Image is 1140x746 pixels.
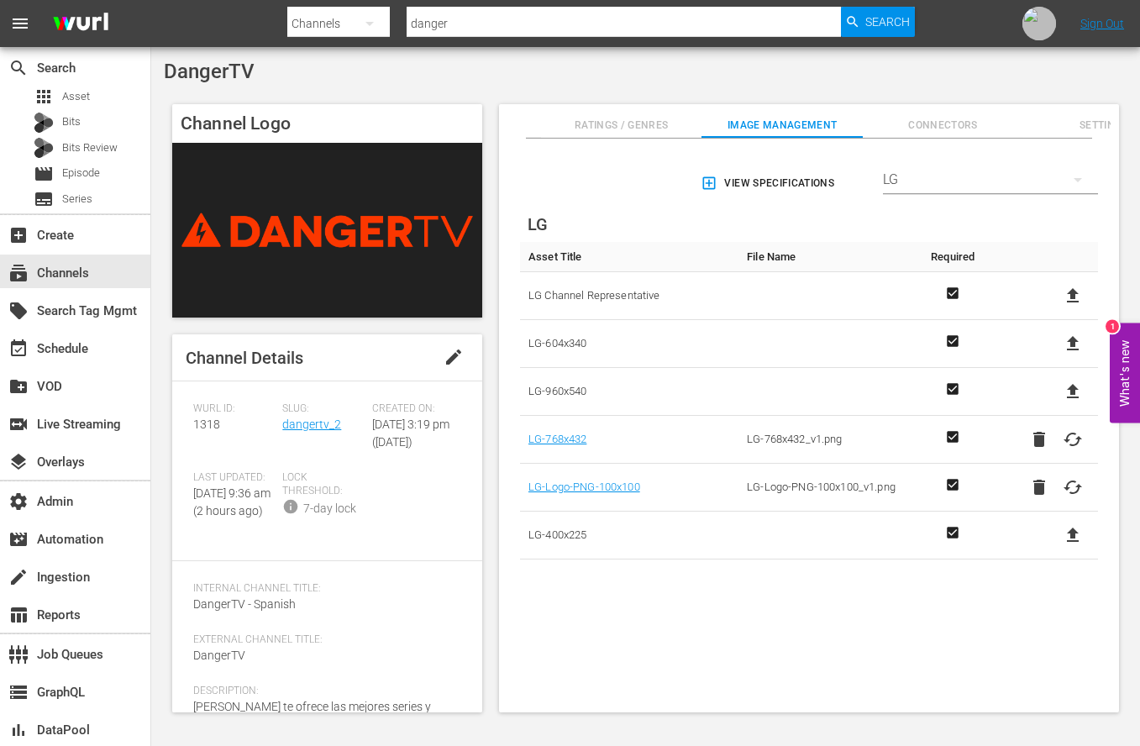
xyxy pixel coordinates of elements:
[943,334,963,349] svg: Required
[193,649,245,662] span: DangerTV
[444,347,464,367] span: edit
[193,418,220,431] span: 1318
[943,477,963,492] svg: Required
[704,175,834,192] span: View Specifications
[193,597,296,611] span: DangerTV - Spanish
[8,567,29,587] span: Ingestion
[172,143,482,318] img: DangerTV
[8,301,29,321] span: Search Tag Mgmt
[1106,320,1119,334] div: 1
[282,471,363,498] span: Lock Threshold:
[186,348,303,368] span: Channel Details
[943,381,963,397] svg: Required
[372,418,449,449] span: [DATE] 3:19 pm ([DATE])
[34,164,54,184] span: Episode
[541,117,701,134] span: Ratings / Genres
[8,452,29,472] span: Overlays
[282,418,341,431] a: dangertv_2
[193,633,453,647] span: External Channel Title:
[62,165,100,181] span: Episode
[520,242,738,272] th: Asset Title
[34,87,54,107] span: Asset
[841,7,915,37] button: Search
[8,491,29,512] span: Admin
[8,58,29,78] span: Search
[34,189,54,209] span: Series
[943,525,963,540] svg: Required
[1022,7,1056,40] img: photo.jpg
[193,402,274,416] span: Wurl ID:
[738,464,922,512] td: LG-Logo-PNG-100x100_v1.png
[40,4,121,44] img: ans4CAIJ8jUAAAAAAAAAAAAAAAAAAAAAAAAgQb4GAAAAAAAAAAAAAAAAAAAAAAAAJMjXAAAAAAAAAAAAAAAAAAAAAAAAgAT5G...
[62,191,92,208] span: Series
[1080,17,1124,30] a: Sign Out
[8,644,29,665] span: Job Queues
[8,529,29,549] span: Automation
[528,381,730,402] span: LG-960x540
[8,225,29,245] span: Create
[8,263,29,283] span: Channels
[863,117,1023,134] span: Connectors
[865,7,910,37] span: Search
[1110,323,1140,423] button: Open Feedback Widget
[8,682,29,702] span: GraphQL
[193,486,271,517] span: [DATE] 9:36 am (2 hours ago)
[528,428,586,450] a: LG-768x432
[943,429,963,444] svg: Required
[528,285,730,307] span: LG Channel Representative
[433,337,474,377] button: edit
[528,333,730,355] span: LG-604x340
[701,117,862,134] span: Image Management
[62,88,90,105] span: Asset
[372,402,453,416] span: Created On:
[10,13,30,34] span: menu
[8,339,29,359] span: Schedule
[528,214,548,234] span: LG
[883,156,1098,203] div: LG
[193,685,453,698] span: Description:
[8,720,29,740] span: DataPool
[8,605,29,625] span: Reports
[303,500,356,517] div: 7-day lock
[528,524,730,546] span: LG-400x225
[282,498,299,515] span: info
[922,242,983,272] th: Required
[34,138,54,158] div: Bits Review
[528,476,640,498] a: LG-Logo-PNG-100x100
[62,139,118,156] span: Bits Review
[738,416,922,464] td: LG-768x432_v1.png
[697,160,841,207] button: View Specifications
[34,113,54,133] div: Bits
[193,471,274,485] span: Last Updated:
[62,113,81,130] span: Bits
[943,286,963,301] svg: Required
[164,60,255,83] span: DangerTV
[172,104,482,143] h4: Channel Logo
[738,242,922,272] th: File Name
[8,376,29,397] span: VOD
[8,414,29,434] span: Live Streaming
[282,402,363,416] span: Slug:
[193,582,453,596] span: Internal Channel Title:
